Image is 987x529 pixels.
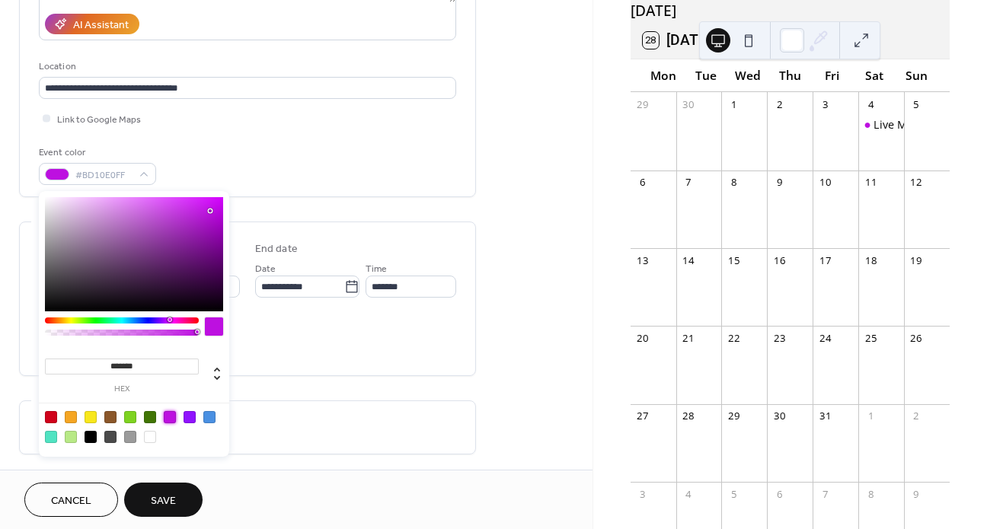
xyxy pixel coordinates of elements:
div: Wed [727,59,768,92]
div: 22 [727,332,741,346]
span: #BD10E0FF [75,167,132,183]
button: AI Assistant [45,14,139,34]
div: #417505 [144,411,156,423]
div: 1 [727,97,741,111]
div: 4 [682,487,695,501]
label: hex [45,385,199,394]
div: 12 [909,176,923,190]
div: #4A4A4A [104,431,117,443]
div: Location [39,59,453,75]
div: #FFFFFF [144,431,156,443]
div: 8 [727,176,741,190]
div: #F8E71C [85,411,97,423]
div: 5 [727,487,741,501]
div: 10 [818,176,832,190]
div: 16 [773,253,787,267]
div: 31 [818,409,832,423]
div: 5 [909,97,923,111]
div: 18 [864,253,877,267]
div: 6 [636,176,650,190]
div: #50E3C2 [45,431,57,443]
div: 30 [682,97,695,111]
div: 29 [727,409,741,423]
div: 7 [682,176,695,190]
div: 3 [636,487,650,501]
span: Cancel [51,493,91,509]
div: Sun [896,59,937,92]
span: Date [255,261,276,277]
div: 29 [636,97,650,111]
div: #7ED321 [124,411,136,423]
div: Fri [811,59,853,92]
div: 9 [773,176,787,190]
div: #9B9B9B [124,431,136,443]
span: Time [366,261,387,277]
div: #000000 [85,431,97,443]
div: Sat [853,59,895,92]
div: #4A90E2 [203,411,216,423]
div: Event color [39,145,153,161]
div: 2 [909,409,923,423]
div: 21 [682,332,695,346]
div: #D0021B [45,411,57,423]
div: 17 [818,253,832,267]
div: 13 [636,253,650,267]
div: 14 [682,253,695,267]
div: 9 [909,487,923,501]
div: 1 [864,409,877,423]
div: 27 [636,409,650,423]
div: #B8E986 [65,431,77,443]
span: Link to Google Maps [57,112,141,128]
div: End date [255,241,298,257]
div: #BD10E0 [164,411,176,423]
div: #9013FE [184,411,196,423]
button: Cancel [24,483,118,517]
div: AI Assistant [73,18,129,33]
div: 30 [773,409,787,423]
div: #F5A623 [65,411,77,423]
div: 11 [864,176,877,190]
div: 15 [727,253,741,267]
span: Save [151,493,176,509]
button: 28[DATE] [637,28,717,53]
div: 23 [773,332,787,346]
div: 8 [864,487,877,501]
div: 2 [773,97,787,111]
div: 26 [909,332,923,346]
button: Save [124,483,203,517]
div: 28 [682,409,695,423]
div: Thu [769,59,811,92]
div: 4 [864,97,877,111]
div: #8B572A [104,411,117,423]
div: 25 [864,332,877,346]
div: 7 [818,487,832,501]
div: 3 [818,97,832,111]
div: Live Music at Barnhill's Cafe [858,117,904,132]
div: Tue [685,59,727,92]
div: Mon [643,59,685,92]
div: 24 [818,332,832,346]
div: 19 [909,253,923,267]
div: 20 [636,332,650,346]
div: 6 [773,487,787,501]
